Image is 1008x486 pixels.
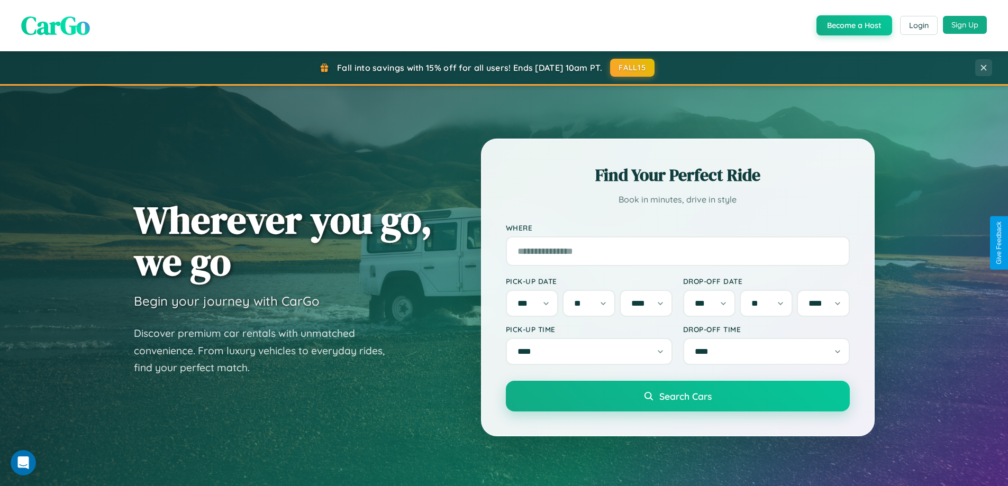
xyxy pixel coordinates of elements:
p: Book in minutes, drive in style [506,192,850,207]
label: Pick-up Date [506,277,673,286]
span: Search Cars [659,390,712,402]
label: Drop-off Date [683,277,850,286]
button: FALL15 [610,59,655,77]
label: Pick-up Time [506,325,673,334]
h2: Find Your Perfect Ride [506,163,850,187]
iframe: Intercom live chat [11,450,36,475]
h3: Begin your journey with CarGo [134,293,320,309]
button: Become a Host [816,15,892,35]
button: Sign Up [943,16,987,34]
span: Fall into savings with 15% off for all users! Ends [DATE] 10am PT. [337,62,602,73]
label: Where [506,223,850,232]
p: Discover premium car rentals with unmatched convenience. From luxury vehicles to everyday rides, ... [134,325,398,377]
label: Drop-off Time [683,325,850,334]
h1: Wherever you go, we go [134,199,432,282]
span: CarGo [21,8,90,43]
button: Search Cars [506,381,850,411]
div: Give Feedback [995,222,1003,264]
button: Login [900,16,938,35]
